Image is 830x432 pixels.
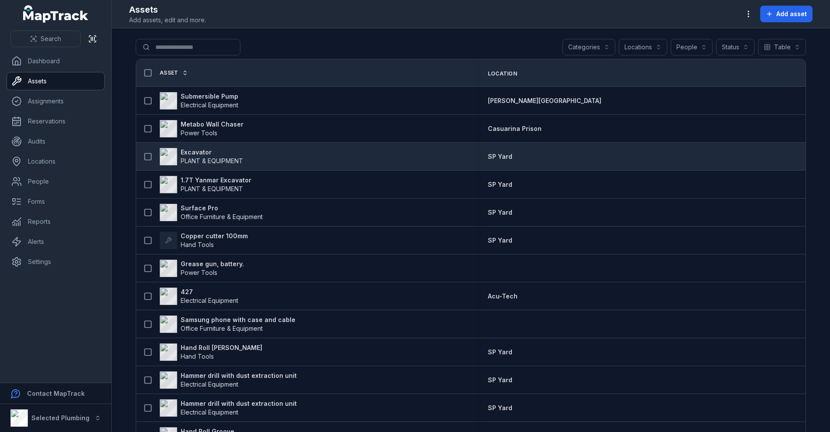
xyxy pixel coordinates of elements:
[181,148,243,157] strong: Excavator
[160,204,263,221] a: Surface ProOffice Furniture & Equipment
[7,93,104,110] a: Assignments
[160,92,238,110] a: Submersible PumpElectrical Equipment
[776,10,807,18] span: Add asset
[181,269,217,276] span: Power Tools
[488,124,542,133] a: Casuarina Prison
[181,325,263,332] span: Office Furniture & Equipment
[160,232,248,249] a: Copper cutter 100mmHand Tools
[181,213,263,220] span: Office Furniture & Equipment
[181,232,248,240] strong: Copper cutter 100mm
[181,260,244,268] strong: Grease gun, battery.
[7,193,104,210] a: Forms
[181,371,297,380] strong: Hammer drill with dust extraction unit
[488,404,512,412] a: SP Yard
[488,97,601,104] span: [PERSON_NAME][GEOGRAPHIC_DATA]
[488,237,512,244] span: SP Yard
[488,208,512,217] a: SP Yard
[488,348,512,356] span: SP Yard
[7,233,104,250] a: Alerts
[488,376,512,384] a: SP Yard
[181,176,251,185] strong: 1.7T Yanmar Excavator
[27,390,85,397] strong: Contact MapTrack
[160,288,238,305] a: 427Electrical Equipment
[181,353,214,360] span: Hand Tools
[181,288,238,296] strong: 427
[160,343,262,361] a: Hand Roll [PERSON_NAME]Hand Tools
[23,5,89,23] a: MapTrack
[160,120,244,137] a: Metabo Wall ChaserPower Tools
[760,6,813,22] button: Add asset
[181,297,238,304] span: Electrical Equipment
[488,209,512,216] span: SP Yard
[488,180,512,189] a: SP Yard
[619,39,667,55] button: Locations
[7,133,104,150] a: Audits
[7,113,104,130] a: Reservations
[488,292,518,300] span: Acu-Tech
[181,185,243,192] span: PLANT & EQUIPMENT
[160,399,297,417] a: Hammer drill with dust extraction unitElectrical Equipment
[181,381,238,388] span: Electrical Equipment
[488,96,601,105] a: [PERSON_NAME][GEOGRAPHIC_DATA]
[488,125,542,132] span: Casuarina Prison
[181,408,238,416] span: Electrical Equipment
[7,72,104,90] a: Assets
[488,181,512,188] span: SP Yard
[181,92,238,101] strong: Submersible Pump
[562,39,615,55] button: Categories
[41,34,61,43] span: Search
[181,120,244,129] strong: Metabo Wall Chaser
[488,152,512,161] a: SP Yard
[160,148,243,165] a: ExcavatorPLANT & EQUIPMENT
[7,52,104,70] a: Dashboard
[160,69,178,76] span: Asset
[488,236,512,245] a: SP Yard
[7,173,104,190] a: People
[181,204,263,213] strong: Surface Pro
[160,315,295,333] a: Samsung phone with case and cableOffice Furniture & Equipment
[7,253,104,271] a: Settings
[181,315,295,324] strong: Samsung phone with case and cable
[181,399,297,408] strong: Hammer drill with dust extraction unit
[129,3,206,16] h2: Assets
[181,129,217,137] span: Power Tools
[10,31,81,47] button: Search
[181,157,243,165] span: PLANT & EQUIPMENT
[160,69,188,76] a: Asset
[160,260,244,277] a: Grease gun, battery.Power Tools
[488,70,517,77] span: Location
[160,371,297,389] a: Hammer drill with dust extraction unitElectrical Equipment
[160,176,251,193] a: 1.7T Yanmar ExcavatorPLANT & EQUIPMENT
[488,292,518,301] a: Acu-Tech
[129,16,206,24] span: Add assets, edit and more.
[7,153,104,170] a: Locations
[181,101,238,109] span: Electrical Equipment
[181,241,214,248] span: Hand Tools
[716,39,755,55] button: Status
[181,343,262,352] strong: Hand Roll [PERSON_NAME]
[488,153,512,160] span: SP Yard
[7,213,104,230] a: Reports
[671,39,713,55] button: People
[31,414,89,422] strong: Selected Plumbing
[758,39,806,55] button: Table
[488,348,512,357] a: SP Yard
